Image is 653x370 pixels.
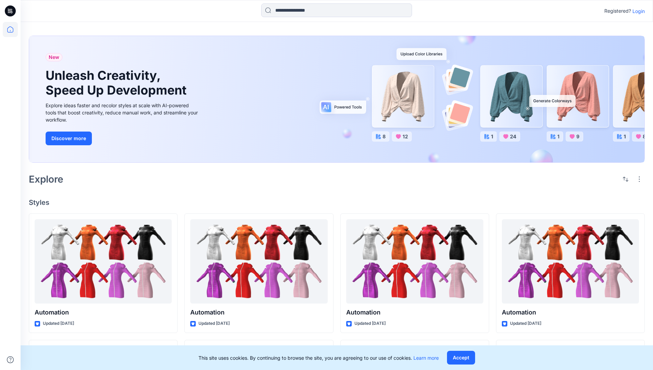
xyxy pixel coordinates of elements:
[49,53,59,61] span: New
[43,320,74,327] p: Updated [DATE]
[29,174,63,185] h2: Explore
[604,7,631,15] p: Registered?
[447,351,475,365] button: Accept
[510,320,541,327] p: Updated [DATE]
[346,308,483,317] p: Automation
[190,308,327,317] p: Automation
[46,132,200,145] a: Discover more
[198,354,439,361] p: This site uses cookies. By continuing to browse the site, you are agreeing to our use of cookies.
[354,320,386,327] p: Updated [DATE]
[190,219,327,304] a: Automation
[46,132,92,145] button: Discover more
[29,198,645,207] h4: Styles
[502,308,639,317] p: Automation
[198,320,230,327] p: Updated [DATE]
[35,219,172,304] a: Automation
[632,8,645,15] p: Login
[346,219,483,304] a: Automation
[46,68,190,98] h1: Unleash Creativity, Speed Up Development
[35,308,172,317] p: Automation
[413,355,439,361] a: Learn more
[502,219,639,304] a: Automation
[46,102,200,123] div: Explore ideas faster and recolor styles at scale with AI-powered tools that boost creativity, red...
